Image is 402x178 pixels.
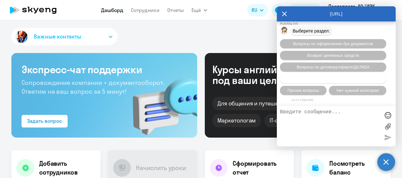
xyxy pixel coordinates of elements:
div: Маркетологам [212,114,261,127]
a: Отчеты [167,7,184,13]
span: Запросить уставные документы / заполнение анкеты [283,76,384,81]
button: Прочие вопросы [280,86,326,95]
img: bg-img [124,67,197,138]
span: Возврат денежных средств [307,53,359,58]
span: Нет нужной категории [337,88,379,93]
div: Для общения и путешествий [212,97,299,110]
button: Задать вопрос [21,115,68,128]
button: Ещё [192,4,207,16]
button: RU [247,4,268,16]
span: RU [252,6,257,14]
span: Ещё [192,6,201,14]
h4: Посмотреть баланс [329,159,386,177]
div: Autofaq bot [280,21,396,25]
h4: Сформировать отчет [233,159,289,177]
button: Постоплата, АО "ИЭК ХОЛДИНГ" [325,3,397,18]
button: Нет нужной категории [329,86,386,95]
span: Вопросы по договору/оферте/ДС/NDA [297,65,369,69]
span: Прочие вопросы [288,88,319,93]
a: Сотрудники [131,7,160,13]
time: 14:17:27[DATE] [291,98,313,102]
h4: Начислить уроки [136,163,186,172]
button: Вопросы по оформлению бух.документов [280,39,386,48]
button: Вопросы по договору/оферте/ДС/NDA [280,62,386,72]
button: Запросить уставные документы / заполнение анкеты [280,74,386,83]
img: avatar [14,29,29,44]
span: Выберите раздел: [293,28,330,33]
div: Курсы английского под ваши цели [212,64,320,86]
h3: Экспресс-чат поддержки [21,63,187,76]
span: Вопросы по оформлению бух.документов [293,41,373,46]
a: Дашборд [101,7,123,13]
span: Важные контакты [34,33,81,41]
div: IT-специалистам [265,114,319,127]
img: bot avatar [280,27,288,36]
p: Постоплата, АО "ИЭК ХОЛДИНГ" [328,3,387,18]
span: Сопровождение компании + документооборот. Ответим на ваш вопрос за 5 минут! [21,79,164,95]
h4: Добавить сотрудников [39,159,95,177]
button: Важные контакты [11,28,118,45]
div: Задать вопрос [27,117,62,125]
button: Возврат денежных средств [280,51,386,60]
button: Балансbalance [288,4,321,16]
label: Лимит 10 файлов [383,122,393,131]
